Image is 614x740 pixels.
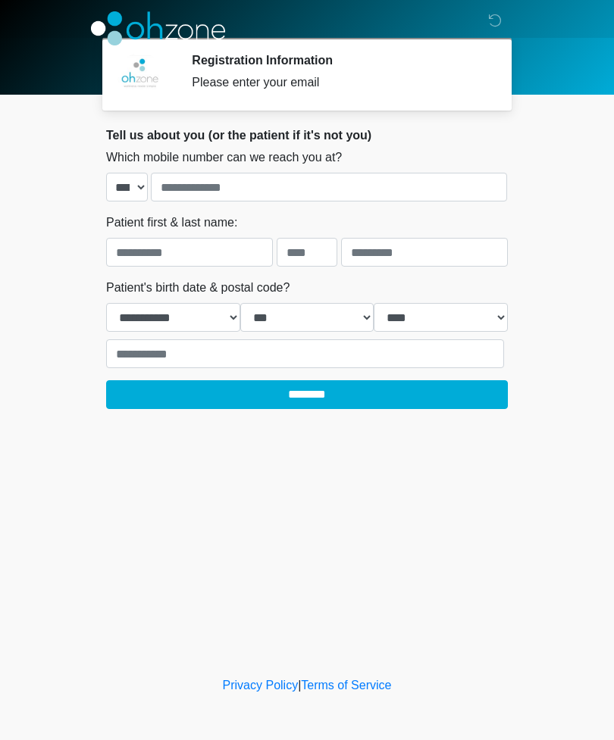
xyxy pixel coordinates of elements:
[223,679,299,692] a: Privacy Policy
[301,679,391,692] a: Terms of Service
[192,53,485,67] h2: Registration Information
[91,11,225,45] img: OhZone Clinics Logo
[192,73,485,92] div: Please enter your email
[106,128,508,142] h2: Tell us about you (or the patient if it's not you)
[106,148,342,167] label: Which mobile number can we reach you at?
[298,679,301,692] a: |
[117,53,163,98] img: Agent Avatar
[106,279,290,297] label: Patient's birth date & postal code?
[106,214,237,232] label: Patient first & last name:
